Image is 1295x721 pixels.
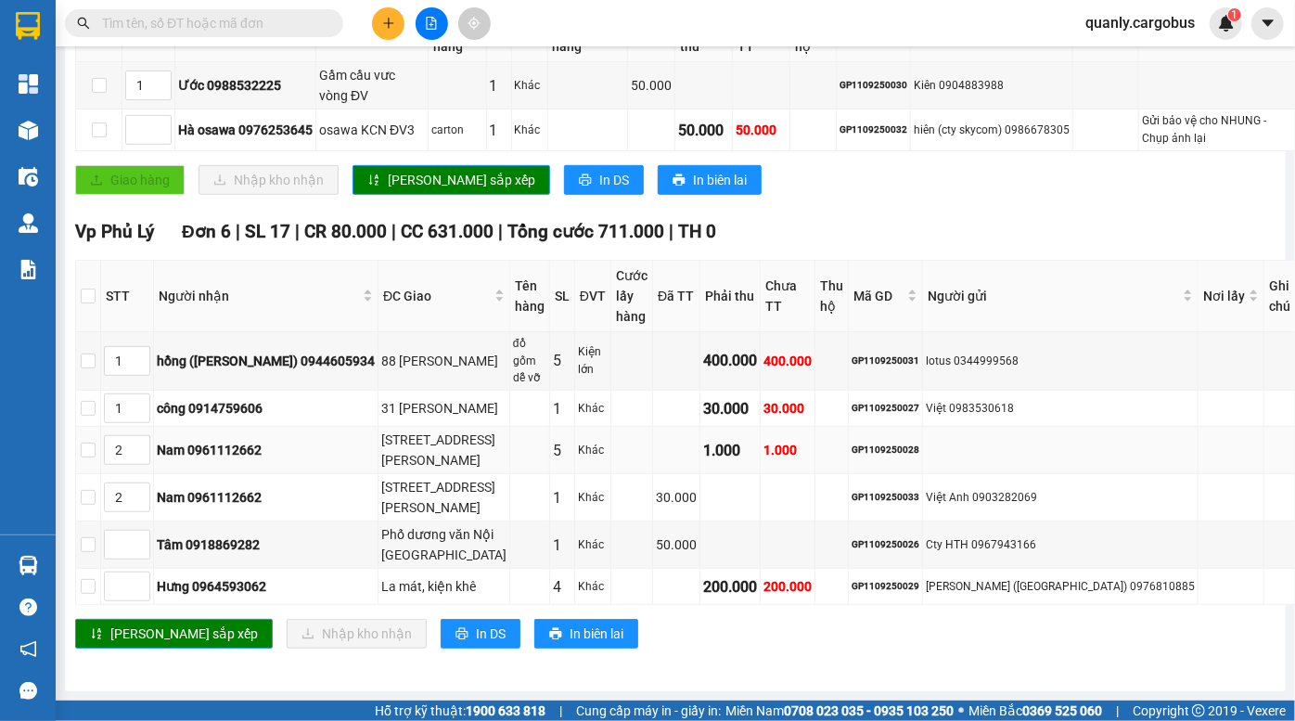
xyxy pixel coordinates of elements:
span: Người nhận [159,286,359,306]
img: warehouse-icon [19,213,38,233]
div: [STREET_ADDRESS][PERSON_NAME] [381,477,506,518]
span: Cung cấp máy in - giấy in: [576,701,721,721]
div: Nam 0961112662 [157,440,375,460]
span: sort-ascending [90,627,103,642]
span: printer [455,627,468,642]
td: GP1109250028 [849,427,923,474]
div: GP1109250027 [852,401,919,416]
div: 88 [PERSON_NAME] [381,351,506,371]
span: Vp Phủ Lý [75,221,154,242]
span: | [236,221,240,242]
div: carton [431,122,483,139]
span: Người gửi [928,286,1179,306]
span: [PERSON_NAME] sắp xếp [388,170,535,190]
button: sort-ascending[PERSON_NAME] sắp xếp [353,165,550,195]
td: GP1109250030 [837,62,911,109]
td: GP1109250033 [849,474,923,521]
span: file-add [425,17,438,30]
div: Phố dương văn Nội [GEOGRAPHIC_DATA] [381,524,506,565]
div: Việt 0983530618 [926,400,1195,418]
span: | [295,221,300,242]
img: logo-vxr [16,12,40,40]
input: Tìm tên, số ĐT hoặc mã đơn [102,13,321,33]
div: Gầm cầu vưc vòng ĐV [319,65,425,106]
span: aim [468,17,481,30]
th: Cước lấy hàng [611,261,653,332]
div: 1 [553,534,571,557]
span: search [77,17,90,30]
div: 1 [490,119,508,142]
span: copyright [1192,704,1205,717]
div: GP1109250031 [852,354,919,368]
div: Ước 0988532225 [178,75,313,96]
div: GP1109250026 [852,537,919,552]
div: 4 [553,575,571,599]
th: Đã TT [653,261,700,332]
div: 1.000 [703,439,757,462]
span: | [391,221,396,242]
div: Kiên 0904883988 [914,77,1070,95]
div: Kiện lớn [578,343,608,379]
strong: 0708 023 035 - 0935 103 250 [784,703,954,718]
span: quanly.cargobus [1071,11,1210,34]
div: 200.000 [763,576,812,597]
button: aim [458,7,491,40]
span: notification [19,640,37,658]
div: GP1109250033 [852,490,919,505]
span: In biên lai [570,624,623,644]
span: Nơi lấy [1203,286,1245,306]
span: In biên lai [693,170,747,190]
td: GP1109250032 [837,109,911,151]
div: 400.000 [763,351,812,371]
button: file-add [416,7,448,40]
span: | [1116,701,1119,721]
span: caret-down [1260,15,1276,32]
div: 30.000 [763,398,812,418]
span: [PERSON_NAME] sắp xếp [110,624,258,644]
div: Nam 0961112662 [157,487,375,508]
div: Khác [578,489,608,507]
div: [STREET_ADDRESS][PERSON_NAME] [381,430,506,470]
div: hồng ([PERSON_NAME]) 0944605934 [157,351,375,371]
div: Hưng 0964593062 [157,576,375,597]
span: | [498,221,503,242]
div: 5 [553,439,571,462]
img: icon-new-feature [1218,15,1235,32]
div: La mát, kiện khê [381,576,506,597]
div: 5 [553,349,571,372]
span: sort-ascending [367,174,380,188]
div: 30.000 [703,397,757,420]
div: Khác [515,77,545,95]
strong: 0369 525 060 [1022,703,1102,718]
span: ĐC Giao [383,286,491,306]
div: Việt Anh 0903282069 [926,489,1195,507]
button: downloadNhập kho nhận [199,165,339,195]
div: 50.000 [678,119,729,142]
span: CC 631.000 [401,221,494,242]
span: Hỗ trợ kỹ thuật: [375,701,545,721]
div: osawa KCN ĐV3 [319,120,425,140]
span: ⚪️ [958,707,964,715]
div: GP1109250029 [852,579,919,594]
span: Đơn 6 [182,221,231,242]
div: Khác [515,122,545,139]
span: plus [382,17,395,30]
div: Khác [578,536,608,554]
div: 1 [553,397,571,420]
button: downloadNhập kho nhận [287,619,427,649]
td: GP1109250031 [849,332,923,392]
span: SL 17 [245,221,290,242]
div: 200.000 [703,575,757,599]
div: Khác [578,442,608,459]
div: hiên (cty skycom) 0986678305 [914,122,1070,139]
span: In DS [476,624,506,644]
sup: 1 [1228,8,1241,21]
img: solution-icon [19,260,38,279]
div: công 0914759606 [157,398,375,418]
div: [PERSON_NAME] ([GEOGRAPHIC_DATA]) 0976810885 [926,578,1195,596]
div: 400.000 [703,349,757,372]
div: 1 [490,74,508,97]
span: printer [579,174,592,188]
div: Khác [578,578,608,596]
span: printer [549,627,562,642]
